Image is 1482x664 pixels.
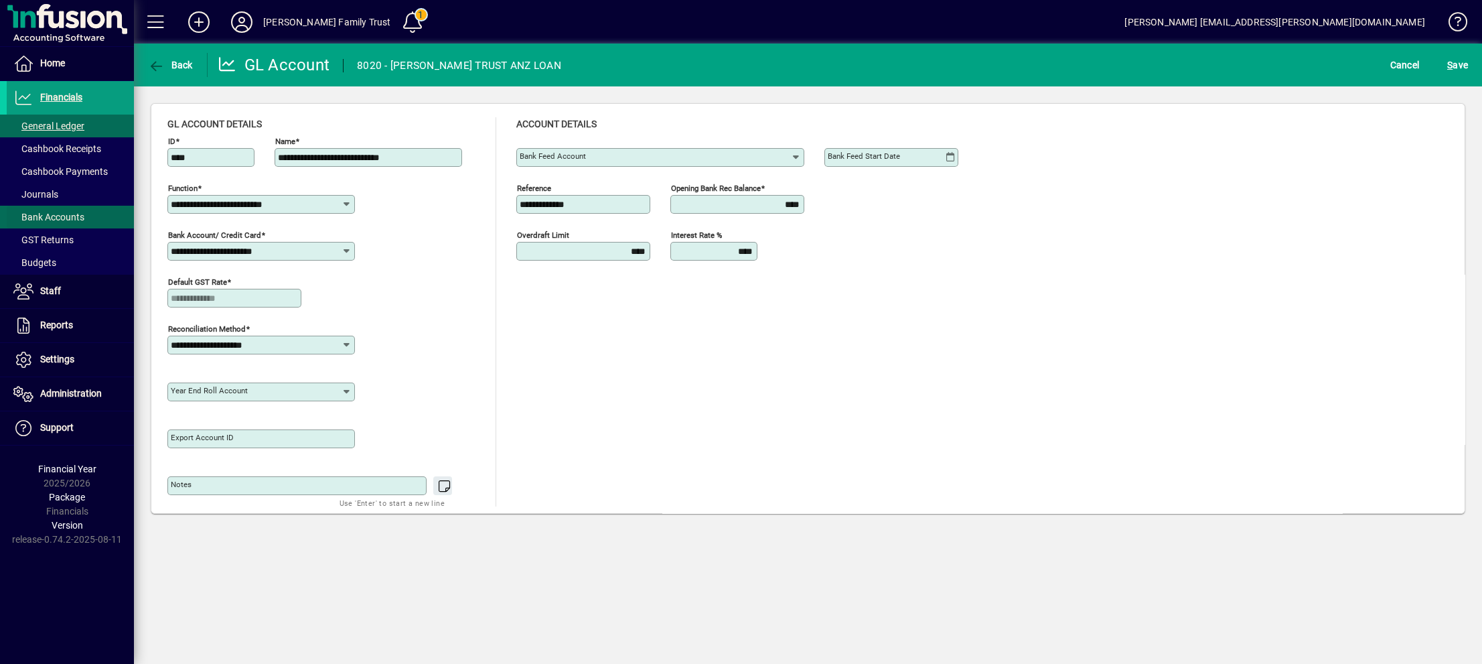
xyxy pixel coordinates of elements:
[520,151,586,161] mat-label: Bank Feed Account
[40,354,74,364] span: Settings
[7,137,134,160] a: Cashbook Receipts
[13,166,108,177] span: Cashbook Payments
[275,137,295,146] mat-label: Name
[7,343,134,377] a: Settings
[671,230,722,240] mat-label: Interest rate %
[1438,3,1465,46] a: Knowledge Base
[263,11,391,33] div: [PERSON_NAME] Family Trust
[1390,54,1420,76] span: Cancel
[13,143,101,154] span: Cashbook Receipts
[828,151,900,161] mat-label: Bank Feed Start Date
[167,119,262,129] span: GL account details
[7,228,134,251] a: GST Returns
[148,60,193,70] span: Back
[7,183,134,206] a: Journals
[1444,53,1471,77] button: Save
[171,480,192,489] mat-label: Notes
[134,53,208,77] app-page-header-button: Back
[7,377,134,411] a: Administration
[357,55,561,76] div: 8020 - [PERSON_NAME] TRUST ANZ LOAN
[171,433,234,442] mat-label: Export account ID
[13,121,84,131] span: General Ledger
[1124,11,1425,33] div: [PERSON_NAME] [EMAIL_ADDRESS][PERSON_NAME][DOMAIN_NAME]
[13,235,74,245] span: GST Returns
[40,285,61,296] span: Staff
[40,388,102,399] span: Administration
[168,324,246,334] mat-label: Reconciliation Method
[168,277,227,287] mat-label: Default GST rate
[49,492,85,503] span: Package
[52,520,83,531] span: Version
[1447,60,1453,70] span: S
[168,230,261,240] mat-label: Bank Account/ Credit card
[7,115,134,137] a: General Ledger
[13,212,84,222] span: Bank Accounts
[40,92,82,103] span: Financials
[1387,53,1423,77] button: Cancel
[177,10,220,34] button: Add
[516,119,597,129] span: Account details
[13,189,58,200] span: Journals
[38,464,96,474] span: Financial Year
[218,54,330,76] div: GL Account
[7,251,134,274] a: Budgets
[145,53,196,77] button: Back
[171,386,248,395] mat-label: Year end roll account
[340,495,445,511] mat-hint: Use 'Enter' to start a new line
[13,257,56,268] span: Budgets
[517,184,551,193] mat-label: Reference
[7,160,134,183] a: Cashbook Payments
[7,206,134,228] a: Bank Accounts
[40,58,65,68] span: Home
[40,422,74,433] span: Support
[7,309,134,342] a: Reports
[168,184,198,193] mat-label: Function
[7,275,134,308] a: Staff
[220,10,263,34] button: Profile
[40,320,73,330] span: Reports
[517,230,569,240] mat-label: Overdraft limit
[7,47,134,80] a: Home
[1447,54,1468,76] span: ave
[7,411,134,445] a: Support
[168,137,175,146] mat-label: ID
[671,184,761,193] mat-label: Opening bank rec balance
